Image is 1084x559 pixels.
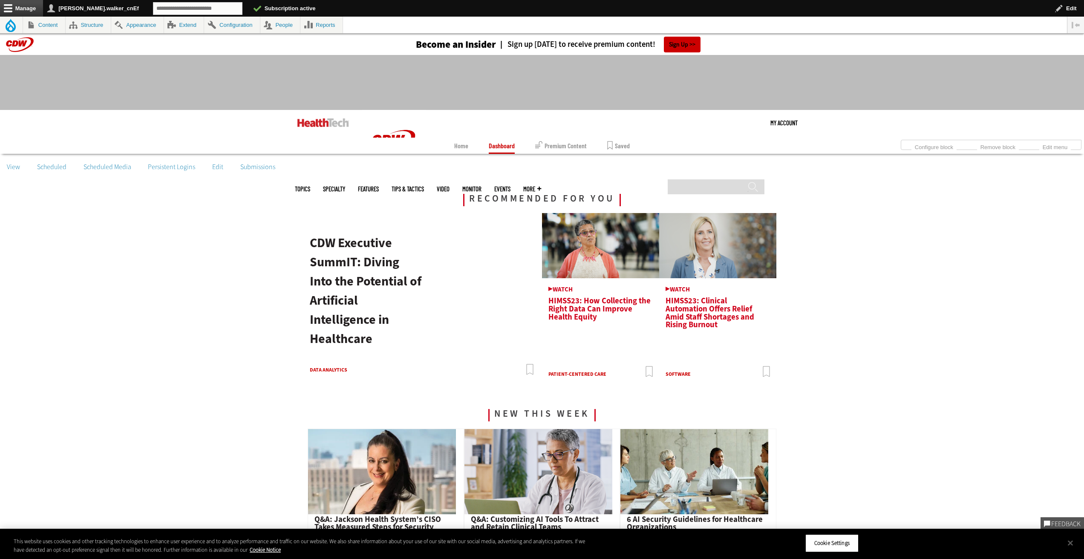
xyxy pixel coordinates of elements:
[620,429,768,514] img: Doctors meeting in the office
[1067,17,1084,33] button: Vertical orientation
[462,186,481,192] a: MonITor
[66,17,111,33] a: Structure
[666,371,691,377] a: Software
[489,138,515,154] a: Dashboard
[358,186,379,192] a: Features
[308,429,456,514] img: Connie Barrera
[392,186,424,192] a: Tips & Tactics
[314,514,441,533] a: Q&A: Jackson Health System’s CISO Takes Measured Steps for Security
[977,141,1019,151] a: Remove block
[471,514,599,533] a: Q&A: Customizing AI Tools To Attract and Retain Clinical Teams
[548,286,653,322] a: HIMSS23: How Collecting the Right Data Can Improve Health Equity
[205,161,230,173] a: Edit
[494,186,510,192] a: Events
[1061,533,1080,552] button: Close
[384,40,496,49] a: Become an Insider
[1050,521,1081,527] span: Feedback
[627,514,763,533] a: 6 AI Security Guidelines for Healthcare Organizations
[111,17,164,33] a: Appearance
[496,40,655,49] a: Sign up [DATE] to receive premium content!
[911,141,957,151] a: Configure block
[659,213,776,278] img: Clinical Automation Thumbnail
[204,17,259,33] a: Configuration
[542,213,659,278] img: Equity Thumbnail
[362,166,426,175] a: CDW
[666,286,770,330] a: HIMSS23: Clinical Automation Offers Relief Amid Staff Shortages and Rising Burnout
[770,110,798,135] a: My Account
[523,186,541,192] span: More
[323,186,345,192] span: Specialty
[250,546,281,553] a: More information about your privacy
[464,429,612,514] img: doctor on laptop
[164,17,204,33] a: Extend
[295,186,310,192] span: Topics
[14,537,596,554] div: This website uses cookies and other tracking technologies to enhance user experience and to analy...
[770,110,798,135] div: User menu
[77,161,138,173] a: Scheduled Media
[362,110,426,173] img: Home
[607,138,630,154] a: Saved
[548,371,606,377] a: Patient-Centered Care
[30,161,73,173] a: Scheduled
[308,507,456,516] a: Connie Barrera
[310,232,421,350] a: CDW Executive SummIT: Diving Into the Potential of Artificial Intelligence in Healthcare
[260,17,300,33] a: People
[387,63,697,102] iframe: advertisement
[141,161,202,173] a: Persistent Logins
[297,118,349,127] img: Home
[300,17,343,33] a: Reports
[437,186,450,192] a: Video
[535,138,587,154] a: Premium Content
[310,366,368,375] a: Data Analytics
[1039,141,1071,151] a: Edit menu
[664,37,701,52] a: Sign Up
[23,17,65,33] a: Content
[454,138,468,154] a: Home
[620,507,768,516] a: Doctors meeting in the office
[234,161,282,173] a: Submissions
[416,40,496,49] h3: Become an Insider
[805,534,859,552] button: Cookie Settings
[464,507,612,516] a: doctor on laptop
[488,409,596,421] span: New This Week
